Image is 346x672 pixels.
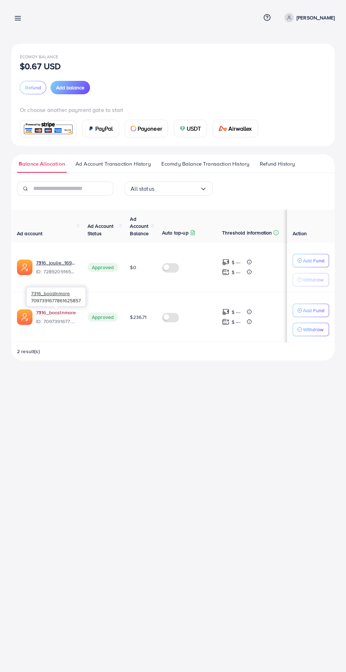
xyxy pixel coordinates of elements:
[228,124,252,133] span: Airwallex
[88,313,118,322] span: Approved
[138,124,162,133] span: Payoneer
[17,230,43,237] span: Ad account
[36,309,76,316] a: 7316_boostnmore
[31,290,70,297] span: 7316_boostnmore
[17,348,40,355] span: 2 result(s)
[161,160,249,168] span: Ecomdy Balance Transaction History
[25,84,41,91] span: Refund
[232,268,240,276] p: $ ---
[88,222,114,237] span: Ad Account Status
[162,228,189,237] p: Auto top-up
[88,263,118,272] span: Approved
[222,268,229,276] img: top-up amount
[297,13,335,22] p: [PERSON_NAME]
[131,126,136,131] img: card
[293,230,307,237] span: Action
[303,256,324,265] p: Add Fund
[213,120,258,137] a: cardAirwallex
[76,160,151,168] span: Ad Account Transaction History
[50,81,90,94] button: Add balance
[56,84,84,91] span: Add balance
[20,54,58,60] span: Ecomdy Balance
[293,323,329,336] button: Withdraw
[88,126,94,131] img: card
[36,259,76,266] a: 7316_joulie_1697151281113
[125,120,168,137] a: cardPayoneer
[130,314,147,321] span: $236.71
[36,259,76,275] div: <span class='underline'>7316_joulie_1697151281113</span></br>7289209165787004929
[95,124,113,133] span: PayPal
[154,183,200,194] input: Search for option
[222,258,229,266] img: top-up amount
[232,258,240,267] p: $ ---
[19,160,65,168] span: Balance Allocation
[130,264,136,271] span: $0
[82,120,119,137] a: cardPayPal
[282,13,335,22] a: [PERSON_NAME]
[260,160,295,168] span: Refund History
[303,306,324,315] p: Add Fund
[316,640,341,667] iframe: Chat
[125,182,213,196] div: Search for option
[232,308,240,316] p: $ ---
[293,304,329,317] button: Add Fund
[36,318,76,325] span: ID: 7097391677861625857
[20,106,326,114] p: Or choose another payment gate to start
[174,120,207,137] a: cardUSDT
[17,260,32,275] img: ic-ads-acc.e4c84228.svg
[17,309,32,325] img: ic-ads-acc.e4c84228.svg
[20,81,46,94] button: Refund
[222,308,229,316] img: top-up amount
[293,254,329,267] button: Add Fund
[180,126,185,131] img: card
[222,318,229,326] img: top-up amount
[130,215,149,237] span: Ad Account Balance
[303,275,323,284] p: Withdraw
[22,121,74,136] img: card
[20,62,61,70] p: $0.67 USD
[232,318,240,326] p: $ ---
[293,273,329,286] button: Withdraw
[303,325,323,334] p: Withdraw
[27,287,85,306] div: 7097391677861625857
[36,268,76,275] span: ID: 7289209165787004929
[219,126,227,131] img: card
[187,124,201,133] span: USDT
[20,120,77,137] a: card
[222,228,272,237] p: Threshold information
[131,183,154,194] span: All status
